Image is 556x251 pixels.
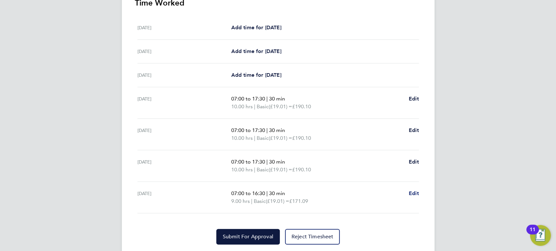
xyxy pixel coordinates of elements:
a: Add time for [DATE] [231,47,281,55]
span: 9.00 hrs [231,198,249,204]
span: 10.00 hrs [231,166,252,173]
span: (£19.01) = [265,198,289,204]
span: Edit [409,159,419,165]
button: Submit For Approval [216,229,280,244]
span: (£19.01) = [268,166,292,173]
button: Reject Timesheet [285,229,340,244]
span: 30 min [269,190,285,196]
span: Reject Timesheet [292,233,334,240]
span: Edit [409,190,419,196]
span: Edit [409,96,419,102]
span: Basic [256,134,268,142]
span: 07:00 to 17:30 [231,127,265,133]
a: Add time for [DATE] [231,71,281,79]
span: Basic [253,197,265,205]
button: Open Resource Center, 11 new notifications [530,225,551,246]
span: 30 min [269,159,285,165]
span: 07:00 to 17:30 [231,159,265,165]
span: £190.10 [292,103,311,110]
div: [DATE] [137,95,231,111]
span: £190.10 [292,135,311,141]
span: 30 min [269,96,285,102]
div: [DATE] [137,24,231,32]
a: Edit [409,190,419,197]
span: | [266,190,267,196]
span: 07:00 to 16:30 [231,190,265,196]
span: (£19.01) = [268,103,292,110]
div: [DATE] [137,47,231,55]
span: £171.09 [289,198,308,204]
span: | [254,103,255,110]
span: Basic [256,166,268,174]
div: [DATE] [137,158,231,174]
span: | [266,159,267,165]
span: Add time for [DATE] [231,24,281,31]
span: | [251,198,252,204]
span: Submit For Approval [223,233,273,240]
span: Add time for [DATE] [231,48,281,54]
span: 10.00 hrs [231,103,252,110]
div: 11 [530,230,535,238]
div: [DATE] [137,71,231,79]
span: | [254,135,255,141]
a: Edit [409,158,419,166]
span: 07:00 to 17:30 [231,96,265,102]
div: [DATE] [137,126,231,142]
span: Add time for [DATE] [231,72,281,78]
span: Edit [409,127,419,133]
span: Basic [256,103,268,111]
a: Edit [409,95,419,103]
span: (£19.01) = [268,135,292,141]
a: Add time for [DATE] [231,24,281,32]
span: 10.00 hrs [231,135,252,141]
span: | [266,127,267,133]
span: | [266,96,267,102]
span: £190.10 [292,166,311,173]
span: | [254,166,255,173]
a: Edit [409,126,419,134]
span: 30 min [269,127,285,133]
div: [DATE] [137,190,231,205]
